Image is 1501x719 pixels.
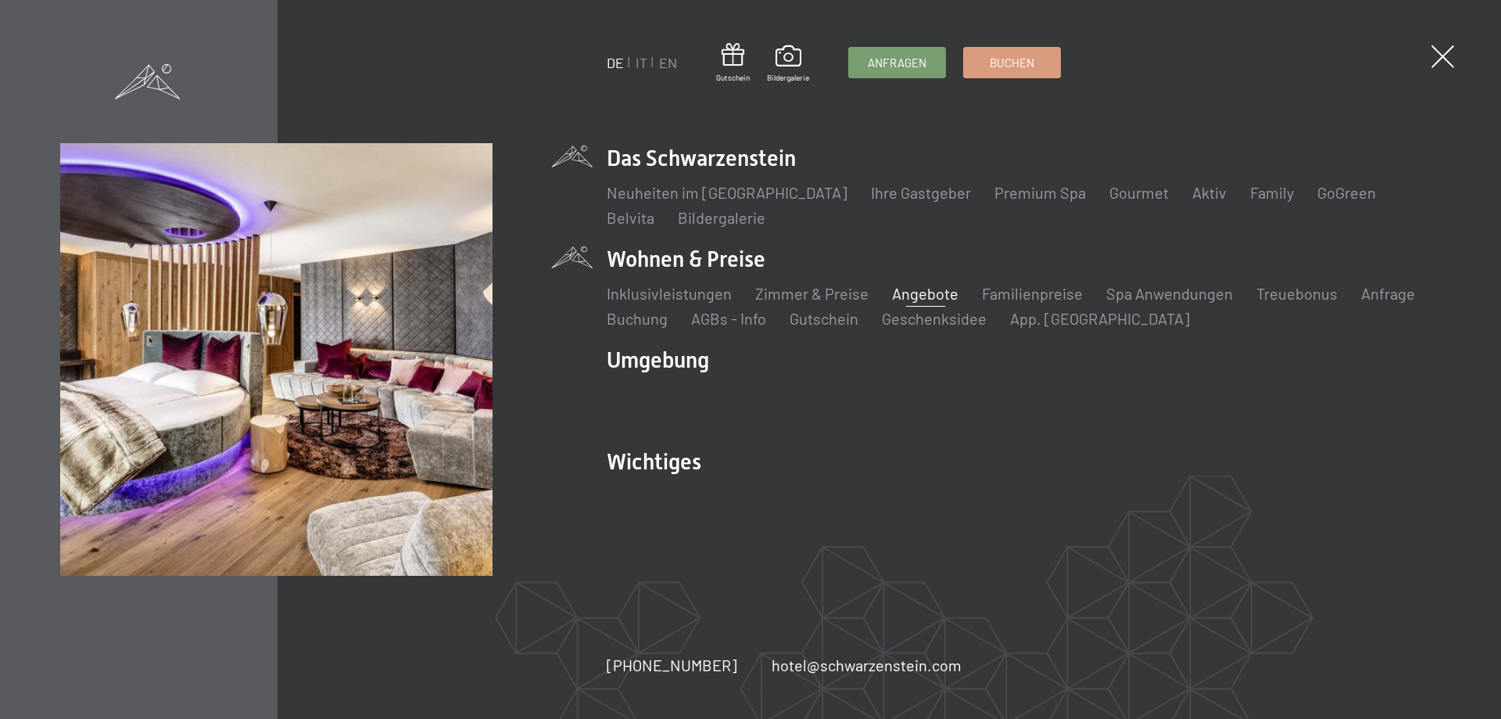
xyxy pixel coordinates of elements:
a: Zimmer & Preise [755,284,869,303]
a: Ihre Gastgeber [871,183,971,202]
a: EN [659,54,677,71]
a: Aktiv [1192,183,1227,202]
a: IT [636,54,647,71]
a: AGBs - Info [691,309,766,328]
a: Gourmet [1109,183,1169,202]
a: Inklusivleistungen [607,284,732,303]
span: Gutschein [716,72,750,83]
a: App. [GEOGRAPHIC_DATA] [1010,309,1190,328]
a: Gutschein [790,309,858,328]
span: Bildergalerie [767,72,809,83]
a: Buchung [607,309,668,328]
span: Anfragen [868,55,926,71]
a: hotel@schwarzenstein.com [772,654,962,676]
span: Buchen [990,55,1034,71]
a: Gutschein [716,43,750,83]
a: Treuebonus [1256,284,1338,303]
a: Bildergalerie [767,45,809,83]
a: Angebote [892,284,958,303]
a: Belvita [607,208,654,227]
a: DE [607,54,624,71]
a: Anfrage [1361,284,1415,303]
a: Geschenksidee [882,309,987,328]
a: Buchen [964,48,1060,77]
a: GoGreen [1317,183,1376,202]
a: Spa Anwendungen [1106,284,1233,303]
a: Neuheiten im [GEOGRAPHIC_DATA] [607,183,847,202]
a: [PHONE_NUMBER] [607,654,737,676]
a: Premium Spa [994,183,1086,202]
a: Family [1250,183,1294,202]
a: Familienpreise [982,284,1083,303]
span: [PHONE_NUMBER] [607,656,737,674]
a: Bildergalerie [678,208,765,227]
a: Anfragen [849,48,945,77]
